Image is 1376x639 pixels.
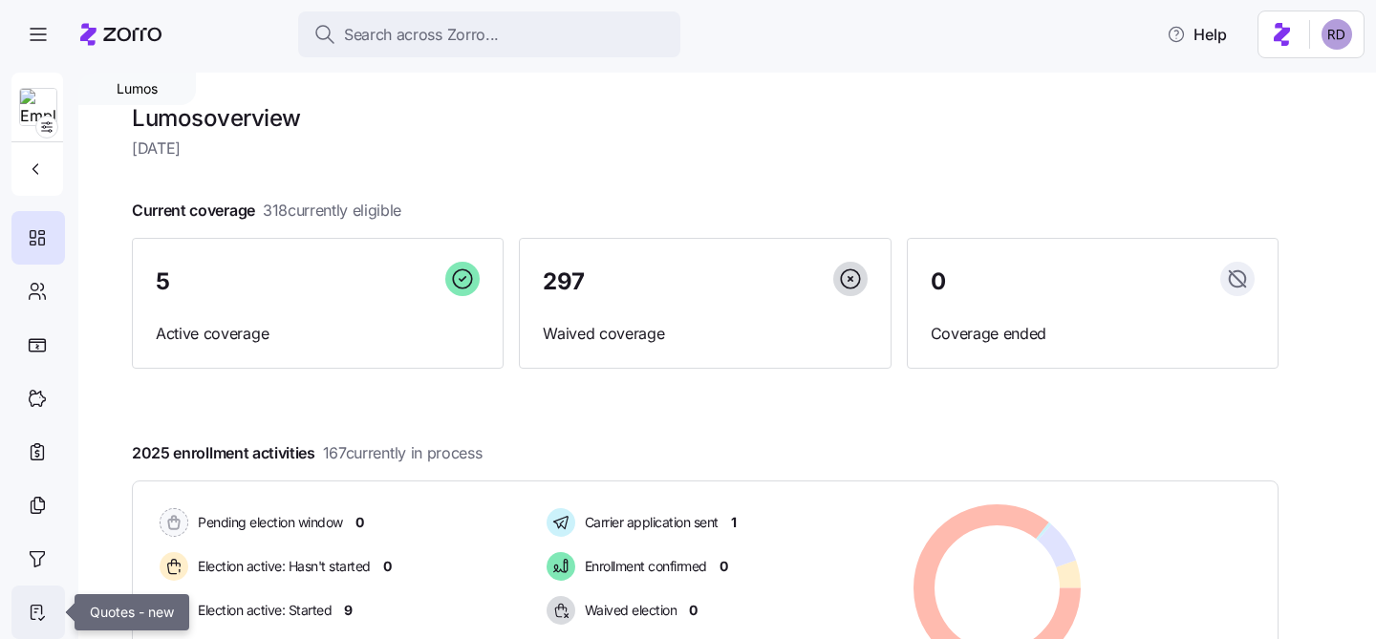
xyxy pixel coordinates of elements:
span: 167 currently in process [323,441,483,465]
img: Employer logo [20,89,56,127]
span: 5 [156,270,170,293]
span: 0 [383,557,392,576]
span: 318 currently eligible [263,199,401,223]
button: Help [1151,15,1242,53]
span: Pending election window [192,513,343,532]
span: Help [1167,23,1227,46]
span: Waived election [579,601,677,620]
span: Coverage ended [931,322,1255,346]
span: Enrollment confirmed [579,557,707,576]
span: Election active: Hasn't started [192,557,371,576]
span: Carrier application sent [579,513,719,532]
span: Search across Zorro... [344,23,499,47]
span: 0 [720,557,728,576]
span: 9 [344,601,353,620]
span: 0 [689,601,698,620]
span: 297 [543,270,585,293]
span: 1 [731,513,737,532]
h1: Lumos overview [132,103,1279,133]
span: 2025 enrollment activities [132,441,482,465]
button: Search across Zorro... [298,11,680,57]
span: Current coverage [132,199,401,223]
span: Election active: Started [192,601,332,620]
span: 0 [355,513,364,532]
img: 6d862e07fa9c5eedf81a4422c42283ac [1322,19,1352,50]
span: Active coverage [156,322,480,346]
span: Waived coverage [543,322,867,346]
span: [DATE] [132,137,1279,160]
div: Lumos [78,73,196,105]
span: 0 [931,270,946,293]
